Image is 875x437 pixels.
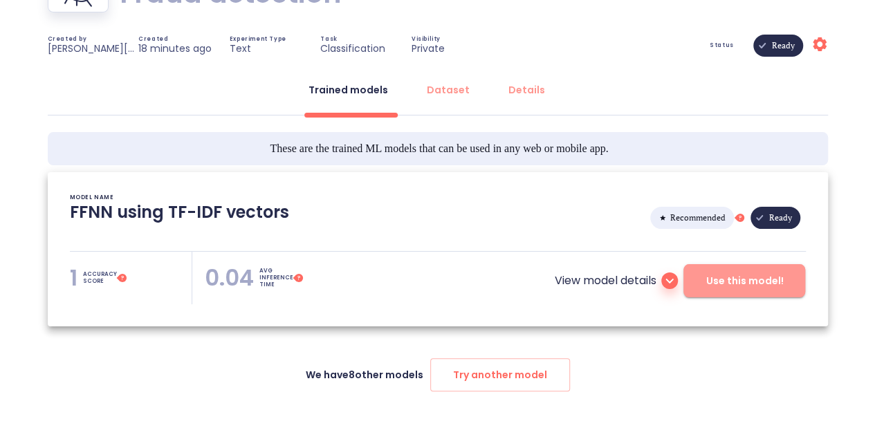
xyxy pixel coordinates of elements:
[120,275,123,282] tspan: ?
[706,272,783,290] span: Use this model!
[230,42,251,55] p: Text
[508,83,545,97] div: Details
[427,83,470,97] div: Dataset
[453,366,547,384] span: Try another model
[70,264,77,292] p: 1
[48,42,138,55] p: [PERSON_NAME][EMAIL_ADDRESS][PERSON_NAME][DOMAIN_NAME]
[306,368,423,382] p: We have 8 other models
[308,83,388,97] div: Trained models
[683,264,805,297] button: Use this model!
[320,37,337,42] span: Task
[230,37,286,42] span: Experiment Type
[710,43,734,48] span: Status
[320,42,385,55] p: Classification
[138,37,168,42] span: Created
[138,42,212,55] p: 18 minutes ago
[412,42,445,55] p: Private
[48,37,87,42] span: Created by
[259,268,293,288] p: AVG INFERENCE TIME
[70,194,114,201] p: MODEL NAME
[270,140,608,157] span: These are the trained ML models that can be used in any web or mobile app.
[83,271,116,285] p: ACCURACY SCORE
[761,168,800,268] span: Ready
[738,214,741,222] tspan: ?
[554,272,656,289] p: View model details
[205,264,254,292] p: 0.04
[70,201,289,234] p: FFNN using TF-IDF vectors
[412,37,441,42] span: Visibility
[297,275,300,282] tspan: ?
[662,168,734,268] span: Recommended
[430,358,570,391] button: Try another model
